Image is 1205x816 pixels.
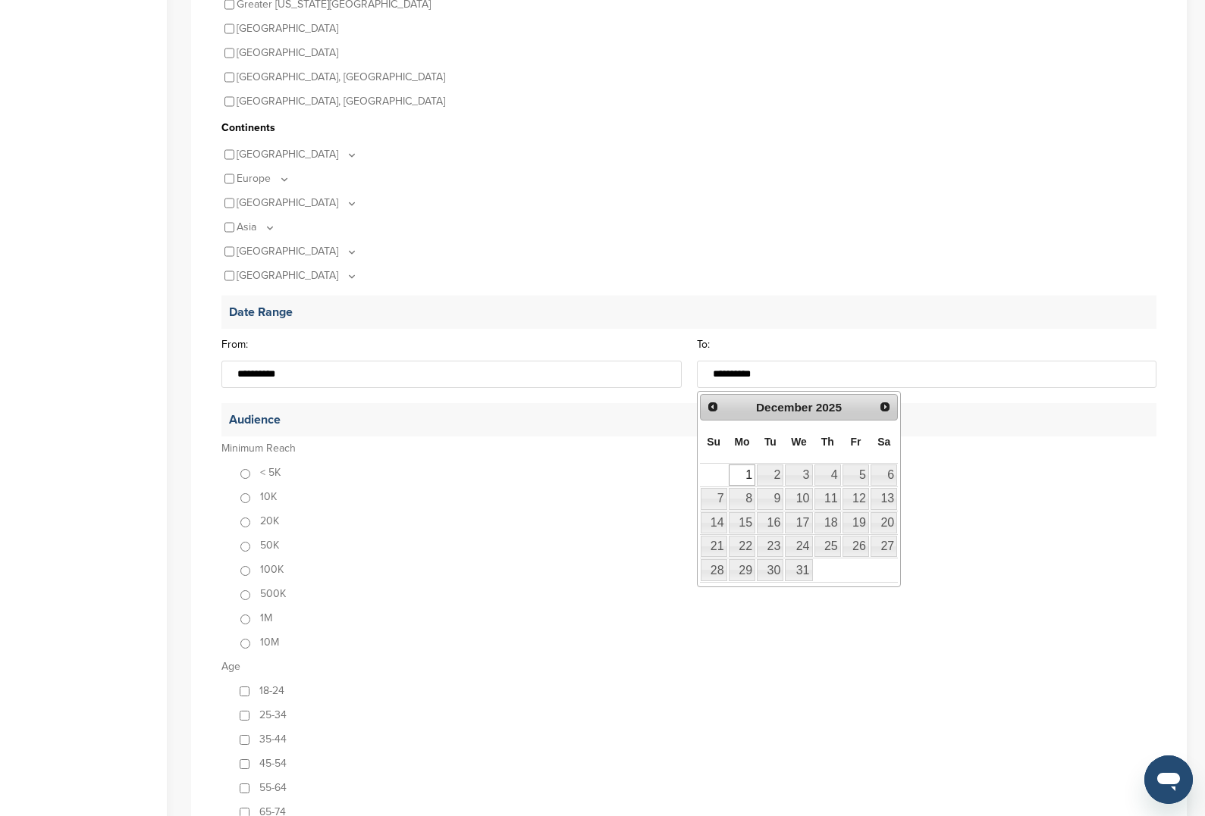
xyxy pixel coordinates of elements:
[877,436,890,448] span: Saturday
[729,512,755,533] a: 15
[259,752,287,776] p: 45-54
[843,488,869,509] a: 12
[785,512,812,533] a: 17
[851,436,861,448] span: Friday
[843,512,869,533] a: 19
[260,582,286,606] p: 500K
[1144,755,1193,804] iframe: Button to launch messaging window
[237,215,276,239] p: Asia
[729,464,755,486] a: 1
[871,512,897,533] a: 20
[757,536,783,557] a: 23
[260,509,279,533] p: 20K
[701,559,727,580] a: 28
[221,295,1156,329] p: Date Range
[237,17,338,41] p: [GEOGRAPHIC_DATA]
[259,679,284,703] p: 18-24
[756,401,812,414] span: December
[814,536,841,557] a: 25
[735,436,750,448] span: Monday
[707,401,719,413] span: Prev
[221,403,1156,436] p: Audience
[757,464,783,486] a: 2
[259,703,287,727] p: 25-34
[874,396,896,418] a: Next
[729,536,755,557] a: 22
[816,401,842,414] span: 2025
[237,191,358,215] p: [GEOGRAPHIC_DATA]
[260,606,272,630] p: 1M
[843,536,869,557] a: 26
[237,65,445,89] p: [GEOGRAPHIC_DATA], [GEOGRAPHIC_DATA]
[221,336,682,353] label: From:
[821,436,834,448] span: Thursday
[785,488,812,509] a: 10
[879,401,891,413] span: Next
[757,559,783,580] a: 30
[260,485,277,509] p: 10K
[871,464,897,486] a: 6
[237,167,290,191] p: Europe
[260,461,281,485] p: < 5K
[814,512,841,533] a: 18
[843,464,869,486] a: 5
[871,488,897,509] a: 13
[814,464,841,486] a: 4
[729,559,755,580] a: 29
[221,436,1156,461] p: Minimum Reach
[757,512,783,533] a: 16
[791,436,807,448] span: Wednesday
[701,488,727,509] a: 7
[259,776,287,800] p: 55-64
[260,533,279,558] p: 50K
[757,488,783,509] a: 9
[701,536,727,557] a: 21
[764,436,777,448] span: Tuesday
[260,630,279,655] p: 10M
[729,488,755,509] a: 8
[237,89,445,114] p: [GEOGRAPHIC_DATA], [GEOGRAPHIC_DATA]
[237,41,338,65] p: [GEOGRAPHIC_DATA]
[237,142,358,167] p: [GEOGRAPHIC_DATA]
[785,464,812,486] a: 3
[702,396,724,418] a: Prev
[237,239,358,264] p: [GEOGRAPHIC_DATA]
[785,536,812,557] a: 24
[259,727,287,752] p: 35-44
[701,512,727,533] a: 14
[871,536,897,557] a: 27
[785,559,812,580] a: 31
[260,558,284,582] p: 100K
[697,336,1157,353] label: To:
[221,655,1156,679] p: Age
[707,436,720,448] span: Sunday
[221,120,1156,136] h3: Continents
[237,264,358,288] p: [GEOGRAPHIC_DATA]
[814,488,841,509] a: 11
